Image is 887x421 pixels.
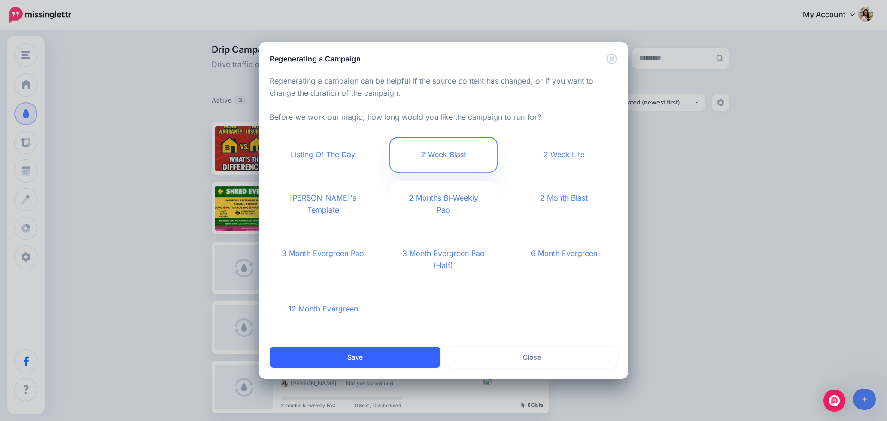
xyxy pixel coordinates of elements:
[606,53,617,65] button: Close
[510,181,617,215] a: 2 Month Blast
[270,75,617,123] p: Regenerating a campaign can be helpful if the source content has changed, or if you want to chang...
[270,237,377,271] a: 3 Month Evergreen Pao
[390,181,497,227] a: 2 Months Bi-Weekly Pao
[270,53,361,64] h5: Regenerating a Campaign
[270,347,440,368] button: Save
[510,237,617,271] a: 6 Month Evergreen
[270,181,377,227] a: [PERSON_NAME]'s Template
[270,138,377,172] a: Listing Of The Day
[510,138,617,172] a: 2 Week Lite
[447,347,617,368] a: Close
[390,237,497,283] a: 3 Month Evergreen Pao (Half)
[390,138,497,172] a: 2 Week Blast
[823,390,845,412] div: Open Intercom Messenger
[270,292,377,326] a: 12 Month Evergreen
